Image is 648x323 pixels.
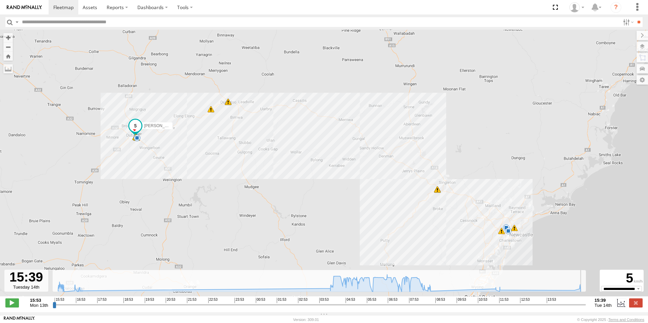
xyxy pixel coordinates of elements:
label: Search Query [14,17,20,27]
label: Measure [3,64,13,74]
span: 00:53 [256,298,265,303]
img: rand-logo.svg [7,5,42,10]
span: 08:53 [435,298,445,303]
label: Map Settings [637,75,648,85]
span: 09:53 [457,298,466,303]
span: Mon 13th Oct 2025 [30,303,48,308]
strong: 15:53 [30,298,48,303]
span: 21:53 [187,298,196,303]
button: Zoom Home [3,52,13,61]
span: Tue 14th Oct 2025 [595,303,612,308]
span: 10:53 [478,298,487,303]
span: 22:53 [208,298,218,303]
span: 03:53 [319,298,329,303]
button: Zoom in [3,33,13,42]
span: 05:53 [367,298,376,303]
label: Play/Stop [5,298,19,307]
span: 07:53 [409,298,418,303]
label: Search Filter Options [620,17,635,27]
div: Beth Porter [567,2,587,12]
span: 15:53 [55,298,64,303]
span: 06:53 [388,298,397,303]
a: Visit our Website [4,316,35,323]
span: 12:53 [520,298,530,303]
div: Version: 309.01 [293,318,319,322]
span: 02:53 [298,298,307,303]
span: 19:53 [145,298,154,303]
label: Close [629,298,643,307]
span: 04:53 [346,298,355,303]
a: Terms and Conditions [609,318,644,322]
div: © Copyright 2025 - [577,318,644,322]
span: 13:53 [547,298,556,303]
span: 16:53 [76,298,85,303]
strong: 15:39 [595,298,612,303]
span: 23:53 [235,298,244,303]
button: Zoom out [3,42,13,52]
div: 5 [601,271,643,286]
span: 20:53 [166,298,175,303]
span: 01:53 [277,298,286,303]
span: 18:53 [124,298,133,303]
span: 11:53 [499,298,509,303]
span: 17:53 [97,298,107,303]
i: ? [611,2,621,13]
span: [PERSON_NAME] [144,123,178,128]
